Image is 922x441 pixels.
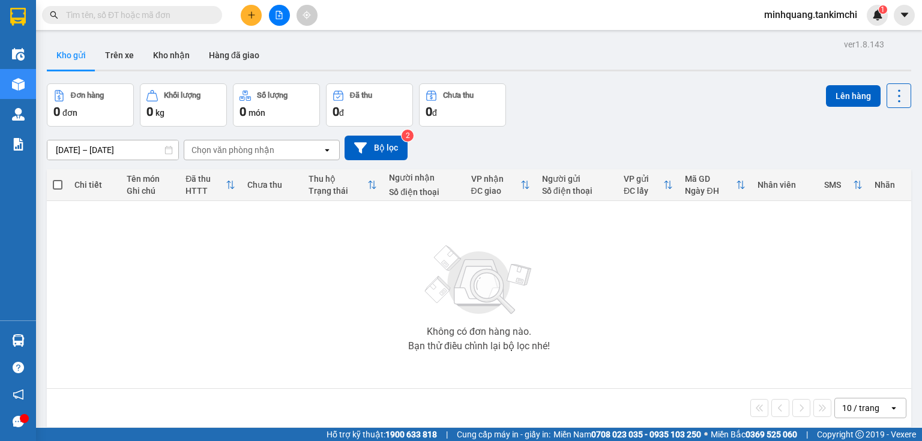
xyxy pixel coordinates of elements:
[894,5,915,26] button: caret-down
[471,186,520,196] div: ĐC giao
[879,5,887,14] sup: 1
[13,416,24,427] span: message
[889,403,899,413] svg: open
[10,8,26,26] img: logo-vxr
[875,180,905,190] div: Nhãn
[385,430,437,439] strong: 1900 633 818
[824,180,853,190] div: SMS
[624,174,663,184] div: VP gửi
[146,104,153,119] span: 0
[402,130,414,142] sup: 2
[62,108,77,118] span: đơn
[685,174,736,184] div: Mã GD
[855,430,864,439] span: copyright
[241,5,262,26] button: plus
[704,432,708,437] span: ⚪️
[322,145,332,155] svg: open
[465,169,536,201] th: Toggle SortBy
[95,41,143,70] button: Trên xe
[333,104,339,119] span: 0
[826,85,881,107] button: Lên hàng
[247,180,297,190] div: Chưa thu
[711,428,797,441] span: Miền Bắc
[542,174,612,184] div: Người gửi
[881,5,885,14] span: 1
[419,83,506,127] button: Chưa thu0đ
[746,430,797,439] strong: 0369 525 060
[624,186,663,196] div: ĐC lấy
[345,136,408,160] button: Bộ lọc
[350,91,372,100] div: Đã thu
[247,11,256,19] span: plus
[309,186,367,196] div: Trạng thái
[12,78,25,91] img: warehouse-icon
[240,104,246,119] span: 0
[408,341,550,351] div: Bạn thử điều chỉnh lại bộ lọc nhé!
[389,173,459,182] div: Người nhận
[618,169,679,201] th: Toggle SortBy
[12,108,25,121] img: warehouse-icon
[155,108,164,118] span: kg
[66,8,208,22] input: Tìm tên, số ĐT hoặc mã đơn
[257,91,288,100] div: Số lượng
[591,430,701,439] strong: 0708 023 035 - 0935 103 250
[679,169,752,201] th: Toggle SortBy
[140,83,227,127] button: Khối lượng0kg
[303,169,383,201] th: Toggle SortBy
[47,83,134,127] button: Đơn hàng0đơn
[12,138,25,151] img: solution-icon
[275,11,283,19] span: file-add
[185,186,226,196] div: HTTT
[553,428,701,441] span: Miền Nam
[199,41,269,70] button: Hàng đã giao
[47,140,178,160] input: Select a date range.
[53,104,60,119] span: 0
[249,108,265,118] span: món
[233,83,320,127] button: Số lượng0món
[432,108,437,118] span: đ
[755,7,867,22] span: minhquang.tankimchi
[185,174,226,184] div: Đã thu
[191,144,274,156] div: Chọn văn phòng nhận
[806,428,808,441] span: |
[127,186,174,196] div: Ghi chú
[50,11,58,19] span: search
[12,48,25,61] img: warehouse-icon
[389,187,459,197] div: Số điện thoại
[13,362,24,373] span: question-circle
[12,334,25,347] img: warehouse-icon
[471,174,520,184] div: VP nhận
[297,5,318,26] button: aim
[685,186,736,196] div: Ngày ĐH
[446,428,448,441] span: |
[47,41,95,70] button: Kho gửi
[327,428,437,441] span: Hỗ trợ kỹ thuật:
[303,11,311,19] span: aim
[426,104,432,119] span: 0
[872,10,883,20] img: icon-new-feature
[758,180,812,190] div: Nhân viên
[179,169,241,201] th: Toggle SortBy
[427,327,531,337] div: Không có đơn hàng nào.
[443,91,474,100] div: Chưa thu
[842,402,879,414] div: 10 / trang
[269,5,290,26] button: file-add
[13,389,24,400] span: notification
[164,91,200,100] div: Khối lượng
[71,91,104,100] div: Đơn hàng
[818,169,869,201] th: Toggle SortBy
[899,10,910,20] span: caret-down
[143,41,199,70] button: Kho nhận
[844,38,884,51] div: ver 1.8.143
[309,174,367,184] div: Thu hộ
[339,108,344,118] span: đ
[326,83,413,127] button: Đã thu0đ
[74,180,115,190] div: Chi tiết
[457,428,550,441] span: Cung cấp máy in - giấy in:
[419,238,539,322] img: svg+xml;base64,PHN2ZyBjbGFzcz0ibGlzdC1wbHVnX19zdmciIHhtbG5zPSJodHRwOi8vd3d3LnczLm9yZy8yMDAwL3N2Zy...
[127,174,174,184] div: Tên món
[542,186,612,196] div: Số điện thoại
